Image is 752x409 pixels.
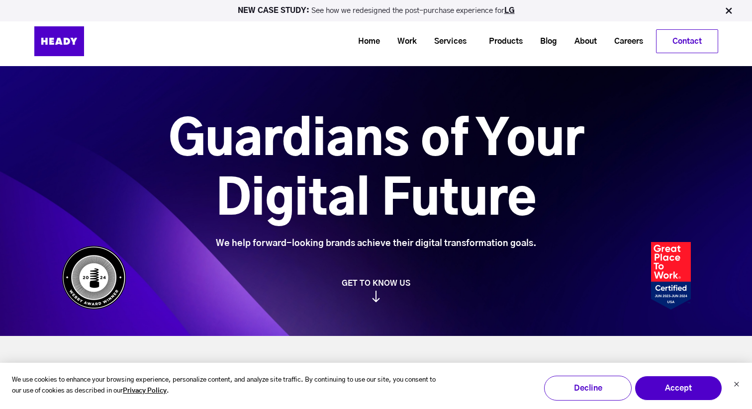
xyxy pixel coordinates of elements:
[372,291,380,302] img: arrow_down
[504,7,515,14] a: LG
[346,32,385,51] a: Home
[57,278,696,302] a: GET TO KNOW US
[602,32,648,51] a: Careers
[113,238,640,249] div: We help forward-looking brands achieve their digital transformation goals.
[724,6,734,16] img: Close Bar
[62,245,126,310] img: Heady_WebbyAward_Winner-4
[123,386,167,397] a: Privacy Policy
[385,32,422,51] a: Work
[476,32,528,51] a: Products
[562,32,602,51] a: About
[734,380,740,391] button: Dismiss cookie banner
[528,32,562,51] a: Blog
[238,7,311,14] strong: NEW CASE STUDY:
[109,29,718,53] div: Navigation Menu
[12,375,439,398] p: We use cookies to enhance your browsing experience, personalize content, and analyze site traffic...
[657,30,718,53] a: Contact
[34,26,84,56] img: Heady_Logo_Web-01 (1)
[635,376,722,401] button: Accept
[422,32,471,51] a: Services
[4,7,748,14] p: See how we redesigned the post-purchase experience for
[651,242,691,310] img: Heady_2023_Certification_Badge
[544,376,632,401] button: Decline
[113,111,640,230] h1: Guardians of Your Digital Future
